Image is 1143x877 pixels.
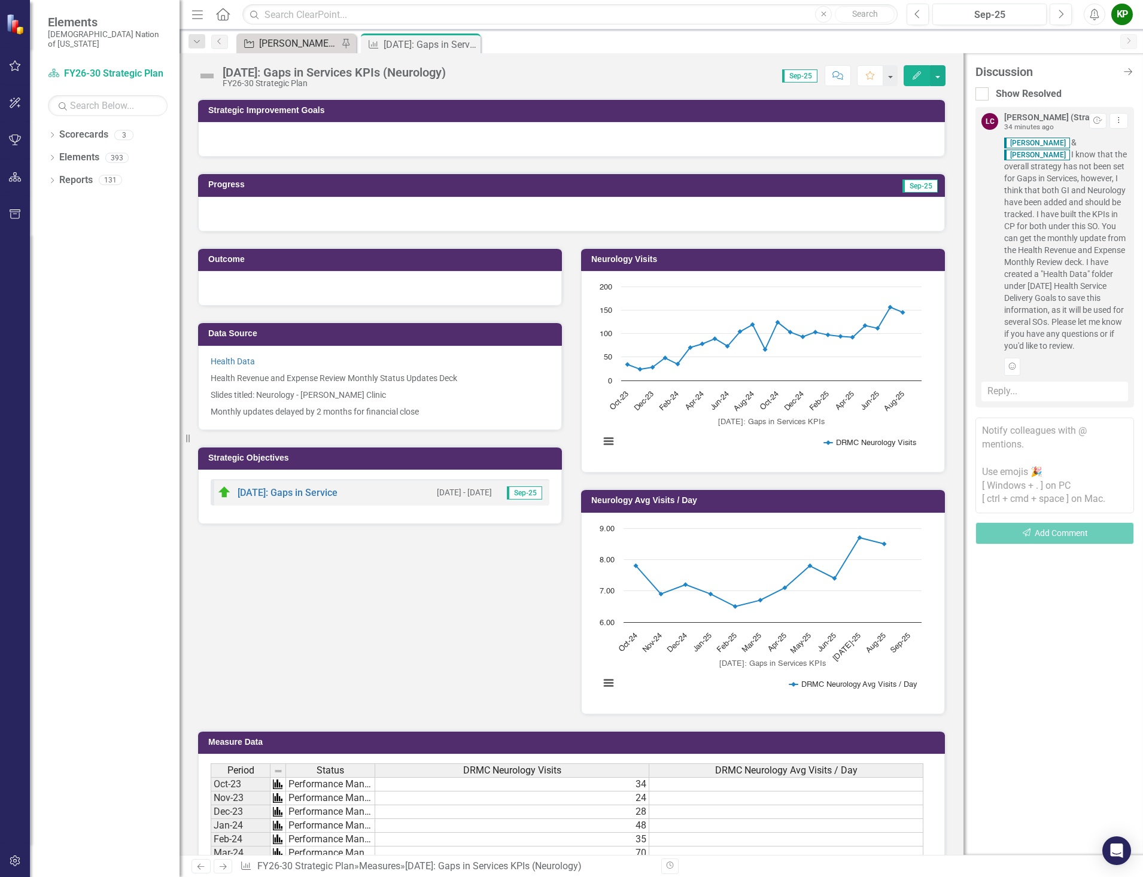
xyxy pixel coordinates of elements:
path: Mar-25, 94. DRMC Neurology Visits. [838,334,843,339]
div: » » [240,860,652,873]
a: FY26-30 Strategic Plan [48,67,168,81]
td: Performance Management [286,833,375,846]
text: Jun-25 [859,390,881,412]
svg: Interactive chart [594,522,928,702]
td: Feb-24 [211,833,270,846]
div: Open Intercom Messenger [1102,836,1131,865]
div: Discussion [975,65,1116,78]
span: Elements [48,15,168,29]
text: [DATE]: Gaps in Services KPIs [719,659,826,667]
span: Sep-25 [902,179,938,193]
span: Status [317,765,344,776]
text: Feb-24 [658,390,680,412]
text: 7.00 [600,587,615,595]
text: 150 [600,307,612,315]
text: 8.00 [600,556,615,564]
path: Mar-25, 6.7. DRMC Neurology Avg Visits / Day. [758,598,763,602]
div: [PERSON_NAME] (Strategy) [1004,113,1109,122]
path: Jul-25, 156. DRMC Neurology Visits. [888,305,893,310]
h3: Measure Data [208,738,939,747]
p: Health Revenue and Expense Review Monthly Status Updates Deck [211,370,549,386]
p: Slides titled: Neurology - [PERSON_NAME] Clinic [211,386,549,403]
span: Sep-25 [782,69,817,83]
path: Nov-24, 6.9. DRMC Neurology Avg Visits / Day. [659,591,664,596]
input: Search Below... [48,95,168,116]
small: 34 minutes ago [1004,123,1054,131]
td: Performance Management [286,846,375,860]
path: Jun-25, 7.4. DRMC Neurology Avg Visits / Day. [832,575,837,580]
div: FY26-30 Strategic Plan [223,79,446,88]
path: Oct-24, 7.8. DRMC Neurology Avg Visits / Day. [634,563,639,568]
span: DRMC Neurology Visits [463,765,561,776]
td: Performance Management [286,819,375,833]
path: Dec-24, 7.2. DRMC Neurology Avg Visits / Day. [683,582,688,587]
path: Dec-23, 28. DRMC Neurology Visits. [650,365,655,370]
button: View chart menu, Chart [600,675,617,692]
img: Tm0czyi0d3z6KbMvzUvpfTW2q1jaz45CuN2C4x9rtfABtMFvAAn+ByuUVLYSwAAAABJRU5ErkJggg== [273,807,282,817]
path: Aug-24, 119. DRMC Neurology Visits. [750,322,755,327]
span: & I know that the overall strategy has not been set for Gaps in Services, however, I think that b... [1004,136,1128,352]
svg: Interactive chart [594,281,928,460]
text: Nov-24 [642,631,664,653]
button: Add Comment [975,522,1134,544]
path: May-24, 89. DRMC Neurology Visits. [713,336,718,341]
text: Feb-25 [716,631,738,653]
button: KP [1111,4,1133,25]
text: Apr-25 [834,390,856,412]
div: [DATE]: Gaps in Services KPIs (Neurology) [223,66,446,79]
text: 200 [600,284,612,291]
img: Not Defined [197,66,217,86]
text: Oct-23 [609,390,630,412]
td: Jan-24 [211,819,270,833]
h3: Neurology Visits [591,255,939,264]
text: 9.00 [600,525,615,533]
button: Show DRMC Neurology Visits [824,438,917,447]
path: Nov-24, 103. DRMC Neurology Visits. [788,330,793,334]
span: DRMC Neurology Avg Visits / Day [715,765,858,776]
path: Feb-25, 6.5. DRMC Neurology Avg Visits / Day. [733,604,738,608]
text: 50 [604,354,612,361]
span: [PERSON_NAME] [1004,138,1070,148]
text: Jun-24 [709,390,731,412]
div: 3 [114,130,133,140]
button: View chart menu, Chart [600,433,617,450]
td: Mar-24 [211,846,270,860]
h3: Outcome [208,255,556,264]
div: Chart. Highcharts interactive chart. [594,522,932,702]
div: Sep-25 [937,8,1042,22]
text: 100 [600,330,612,338]
text: Sep-25 [889,631,912,654]
td: 24 [375,791,649,805]
h3: Strategic Objectives [208,453,556,462]
path: Dec-24, 93. DRMC Neurology Visits. [801,334,805,339]
h3: Strategic Improvement Goals [208,106,939,115]
path: Oct-23, 34. DRMC Neurology Visits. [625,362,630,367]
a: Scorecards [59,128,108,142]
path: May-25, 117. DRMC Neurology Visits. [863,323,868,328]
h3: Neurology Avg Visits / Day [591,496,939,505]
path: Jan-24, 48. DRMC Neurology Visits. [663,355,668,360]
path: Jul-24, 104. DRMC Neurology Visits. [738,330,743,334]
td: 70 [375,846,649,860]
td: Performance Management [286,777,375,791]
div: 131 [99,175,122,185]
a: [DATE]: Gaps in Service [238,487,338,498]
span: Period [227,765,254,776]
span: Sep-25 [507,486,542,500]
path: May-25, 7.8. DRMC Neurology Avg Visits / Day. [808,563,813,568]
path: Jul-25, 8.7. DRMC Neurology Avg Visits / Day. [858,535,862,540]
img: Tm0czyi0d3z6KbMvzUvpfTW2q1jaz45CuN2C4x9rtfABtMFvAAn+ByuUVLYSwAAAABJRU5ErkJggg== [273,779,282,789]
text: Feb-25 [808,390,831,412]
path: Apr-24, 78. DRMC Neurology Visits. [700,342,705,346]
span: [PERSON_NAME] [1004,150,1070,160]
img: Tm0czyi0d3z6KbMvzUvpfTW2q1jaz45CuN2C4x9rtfABtMFvAAn+ByuUVLYSwAAAABJRU5ErkJggg== [273,793,282,803]
text: Mar-25 [741,631,763,653]
text: Apr-25 [767,631,788,653]
text: [DATE]: Gaps in Services KPIs [718,418,825,426]
path: Apr-25, 7.1. DRMC Neurology Avg Visits / Day. [783,585,788,590]
a: Elements [59,151,99,165]
div: Chart. Highcharts interactive chart. [594,281,932,460]
path: Apr-25, 92. DRMC Neurology Visits. [850,335,855,340]
text: May-25 [789,631,813,654]
a: Health Data [211,357,255,366]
